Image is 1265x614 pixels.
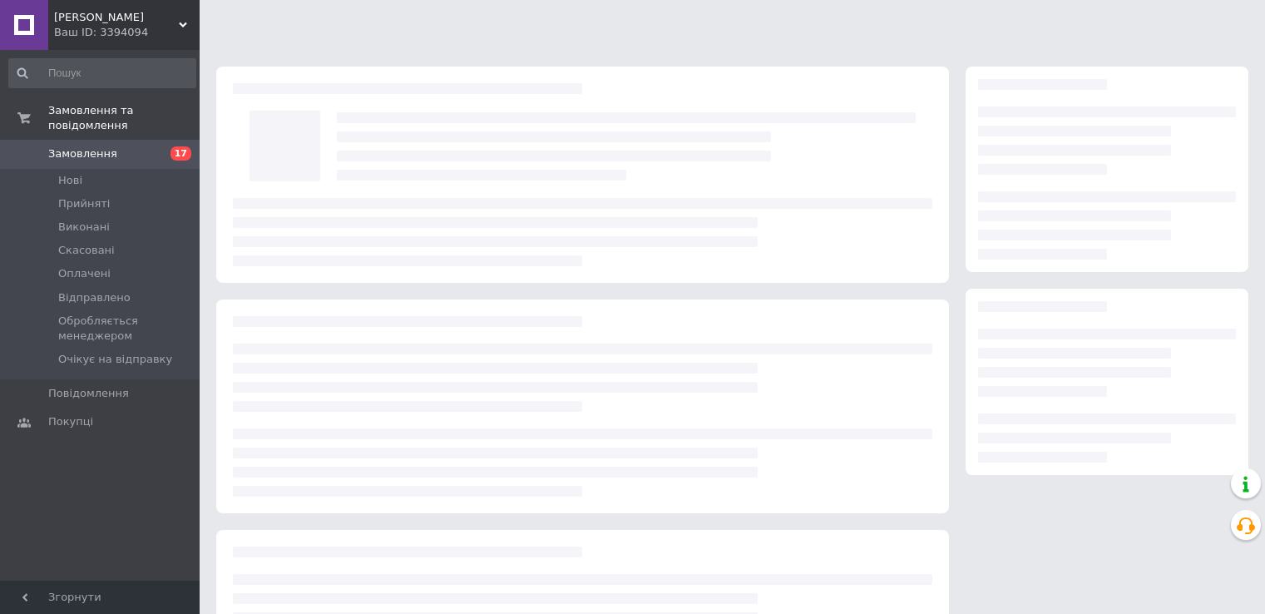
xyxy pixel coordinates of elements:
[58,290,131,305] span: Відправлено
[170,146,191,161] span: 17
[54,25,200,40] div: Ваш ID: 3394094
[48,414,93,429] span: Покупці
[58,352,172,367] span: Очікує на відправку
[58,243,115,258] span: Скасовані
[48,146,117,161] span: Замовлення
[58,220,110,235] span: Виконані
[58,196,110,211] span: Прийняті
[54,10,179,25] span: HUGO
[58,173,82,188] span: Нові
[48,103,200,133] span: Замовлення та повідомлення
[58,314,195,344] span: Обробляється менеджером
[8,58,196,88] input: Пошук
[48,386,129,401] span: Повідомлення
[58,266,111,281] span: Оплачені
